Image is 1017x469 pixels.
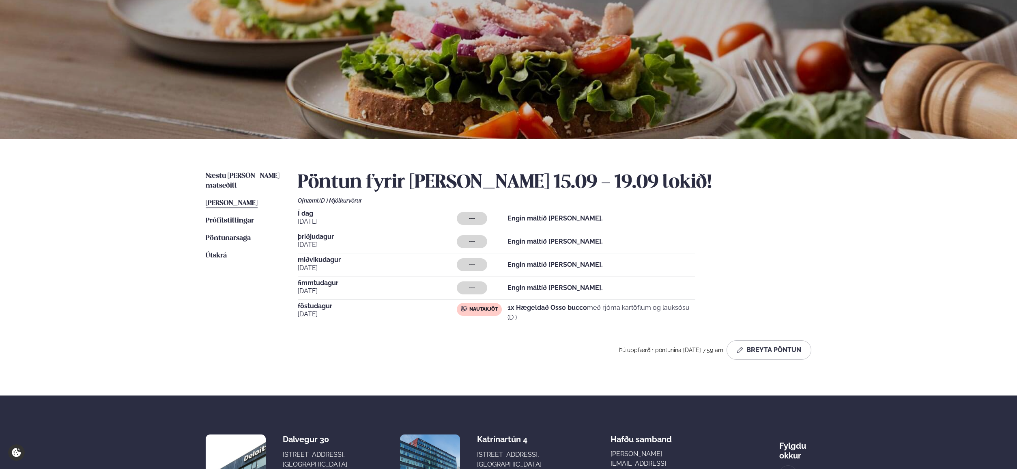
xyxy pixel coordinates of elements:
[619,347,723,353] span: Þú uppfærðir pöntunina [DATE] 7:59 am
[727,340,811,360] button: Breyta Pöntun
[298,286,457,296] span: [DATE]
[206,173,280,189] span: Næstu [PERSON_NAME] matseðill
[283,434,347,444] div: Dalvegur 30
[319,197,362,204] span: (D ) Mjólkurvörur
[206,235,251,242] span: Pöntunarsaga
[298,280,457,286] span: fimmtudagur
[298,240,457,250] span: [DATE]
[469,262,475,268] span: ---
[206,251,227,261] a: Útskrá
[298,309,457,319] span: [DATE]
[507,261,603,268] strong: Engin máltíð [PERSON_NAME].
[507,304,587,311] strong: 1x Hægeldað Osso bucco
[779,434,811,460] div: Fylgdu okkur
[206,199,258,208] a: [PERSON_NAME]
[507,303,695,322] p: með rjóma kartöflum og lauksósu (D )
[298,303,457,309] span: föstudagur
[206,216,254,226] a: Prófílstillingar
[298,233,457,240] span: þriðjudagur
[469,306,498,313] span: Nautakjöt
[298,263,457,273] span: [DATE]
[507,214,603,222] strong: Engin máltíð [PERSON_NAME].
[298,257,457,263] span: miðvikudagur
[469,285,475,291] span: ---
[298,171,811,194] h2: Pöntun fyrir [PERSON_NAME] 15.09 - 19.09 lokið!
[507,238,603,245] strong: Engin máltíð [PERSON_NAME].
[298,197,811,204] div: Ofnæmi:
[469,215,475,222] span: ---
[298,210,457,217] span: Í dag
[507,284,603,292] strong: Engin máltíð [PERSON_NAME].
[206,252,227,259] span: Útskrá
[477,434,542,444] div: Katrínartún 4
[8,444,25,461] a: Cookie settings
[611,428,672,444] span: Hafðu samband
[206,233,251,243] a: Pöntunarsaga
[206,171,282,191] a: Næstu [PERSON_NAME] matseðill
[206,200,258,207] span: [PERSON_NAME]
[461,305,467,312] img: beef.svg
[298,217,457,227] span: [DATE]
[469,238,475,245] span: ---
[206,217,254,224] span: Prófílstillingar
